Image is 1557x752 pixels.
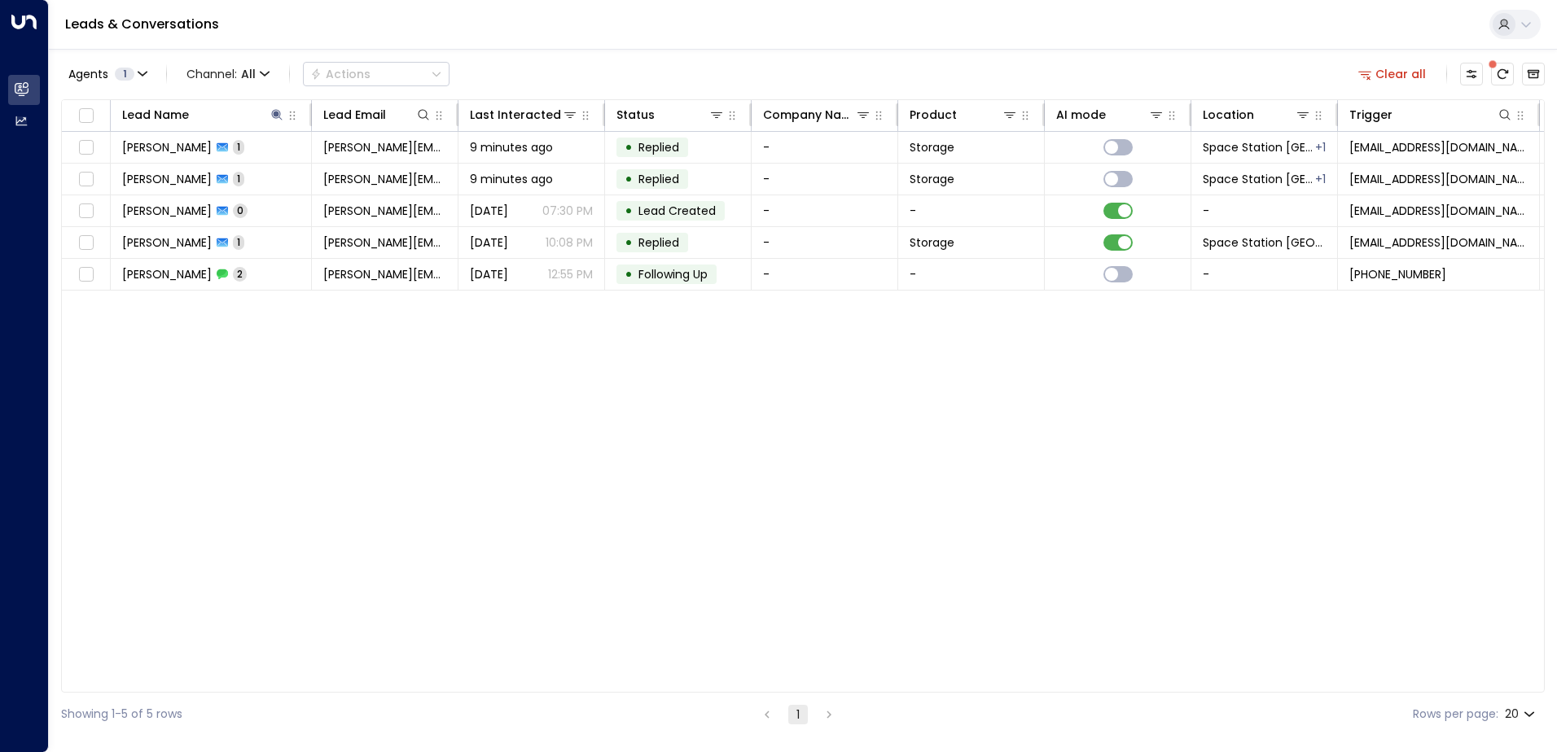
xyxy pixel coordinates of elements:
p: 12:55 PM [548,266,593,282]
td: - [752,195,898,226]
span: reiss.gough@yahoo.com [323,139,446,155]
span: leads@space-station.co.uk [1349,203,1528,219]
button: Clear all [1352,63,1433,85]
span: Replied [638,234,679,251]
span: All [241,68,256,81]
div: Location [1203,105,1254,125]
label: Rows per page: [1413,706,1498,723]
span: Reiss Gough [122,139,212,155]
nav: pagination navigation [757,704,840,724]
span: Reiss Gough [122,203,212,219]
div: Lead Name [122,105,189,125]
button: Actions [303,62,450,86]
td: - [752,132,898,163]
div: Trigger [1349,105,1393,125]
div: • [625,133,633,161]
span: Yesterday [470,203,508,219]
div: AI mode [1056,105,1106,125]
div: Company Name [763,105,871,125]
span: leads@space-station.co.uk [1349,139,1528,155]
div: Actions [310,67,371,81]
span: Toggle select row [76,265,96,285]
span: There are new threads available. Refresh the grid to view the latest updates. [1491,63,1514,85]
button: Archived Leads [1522,63,1545,85]
span: Following Up [638,266,708,282]
span: Storage [910,171,954,187]
span: 1 [233,140,244,154]
span: reiss.gough@yahoo.com [323,203,446,219]
span: Toggle select all [76,106,96,126]
span: Channel: [180,63,276,85]
span: Toggle select row [76,138,96,158]
button: Customize [1460,63,1483,85]
p: 10:08 PM [546,234,593,251]
span: Reiss Gough [122,234,212,251]
span: Reiss Gough [122,171,212,187]
span: 9 minutes ago [470,139,553,155]
div: • [625,165,633,193]
span: 9 minutes ago [470,171,553,187]
span: Reiss Gough [122,266,212,282]
div: Space Station Stirchley [1315,139,1326,155]
div: Lead Email [323,105,432,125]
span: Space Station Solihull [1203,171,1314,187]
span: Oct 10, 2025 [470,234,508,251]
span: leads@space-station.co.uk [1349,234,1528,251]
span: +447498914926 [1349,266,1446,282]
span: 1 [115,68,134,81]
span: Toggle select row [76,169,96,190]
div: Last Interacted [470,105,561,125]
span: Storage [910,139,954,155]
span: reiss.gough@yahoo.com [323,234,446,251]
span: Toggle select row [76,201,96,221]
span: Agents [68,68,108,80]
td: - [752,259,898,290]
div: • [625,260,633,288]
div: Status [616,105,655,125]
div: AI mode [1056,105,1164,125]
td: - [752,164,898,195]
div: Showing 1-5 of 5 rows [61,706,182,723]
td: - [898,259,1045,290]
span: Toggle select row [76,233,96,253]
div: Location [1203,105,1311,125]
td: - [752,227,898,258]
button: Channel:All [180,63,276,85]
div: Last Interacted [470,105,578,125]
span: 0 [233,203,248,217]
span: Space Station Solihull [1203,234,1326,251]
div: Product [910,105,1018,125]
div: Company Name [763,105,855,125]
button: Agents1 [61,63,153,85]
div: Trigger [1349,105,1513,125]
div: Lead Email [323,105,386,125]
div: • [625,197,633,225]
td: - [898,195,1045,226]
span: Space Station Solihull [1203,139,1314,155]
span: Replied [638,171,679,187]
td: - [1191,195,1338,226]
span: 2 [233,267,247,281]
div: Space Station Stirchley [1315,171,1326,187]
span: Replied [638,139,679,155]
span: Storage [910,234,954,251]
span: reiss.gough@yahoo.com [323,266,446,282]
p: 07:30 PM [542,203,593,219]
div: • [625,229,633,256]
span: leads@space-station.co.uk [1349,171,1528,187]
span: Aug 16, 2025 [470,266,508,282]
span: reiss.gough@yahoo.com [323,171,446,187]
div: Product [910,105,957,125]
span: 1 [233,172,244,186]
span: 1 [233,235,244,249]
td: - [1191,259,1338,290]
div: Lead Name [122,105,285,125]
span: Lead Created [638,203,716,219]
div: 20 [1505,702,1538,726]
button: page 1 [788,705,808,724]
div: Status [616,105,725,125]
div: Button group with a nested menu [303,62,450,86]
a: Leads & Conversations [65,15,219,33]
